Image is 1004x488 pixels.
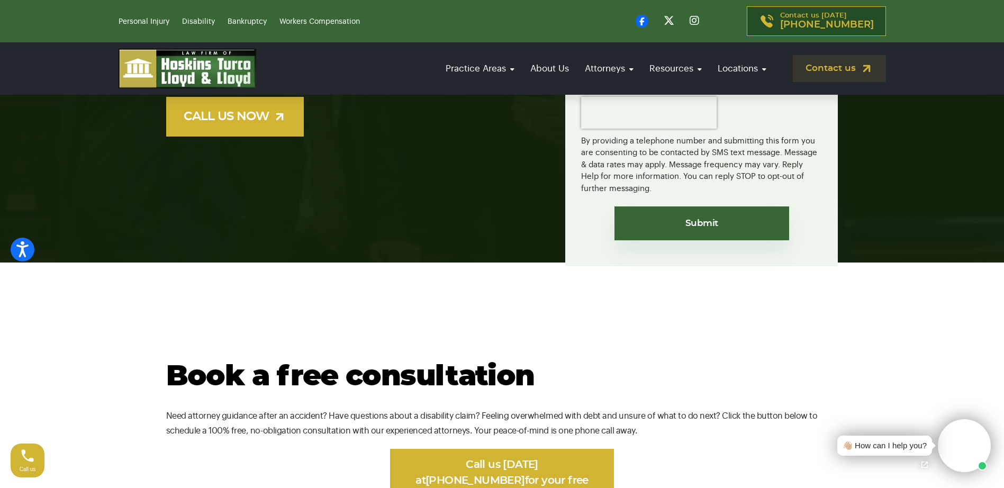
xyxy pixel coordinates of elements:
[614,206,789,240] input: Submit
[279,18,360,25] a: Workers Compensation
[426,475,525,486] span: [PHONE_NUMBER]
[913,454,936,476] a: Open chat
[712,53,772,84] a: Locations
[166,362,838,393] h2: Book a free consultation
[119,49,256,88] img: logo
[273,110,286,123] img: arrow-up-right-light.svg
[644,53,707,84] a: Resources
[440,53,520,84] a: Practice Areas
[581,129,822,195] div: By providing a telephone number and submitting this form you are consenting to be contacted by SM...
[780,20,874,30] span: [PHONE_NUMBER]
[843,440,927,452] div: 👋🏼 How can I help you?
[166,97,304,137] a: CALL US NOW
[780,12,874,30] p: Contact us [DATE]
[182,18,215,25] a: Disability
[525,53,574,84] a: About Us
[581,97,717,129] iframe: reCAPTCHA
[747,6,886,36] a: Contact us [DATE][PHONE_NUMBER]
[166,409,838,438] p: Need attorney guidance after an accident? Have questions about a disability claim? Feeling overwh...
[119,18,169,25] a: Personal Injury
[228,18,267,25] a: Bankruptcy
[20,466,36,472] span: Call us
[580,53,639,84] a: Attorneys
[793,55,886,82] a: Contact us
